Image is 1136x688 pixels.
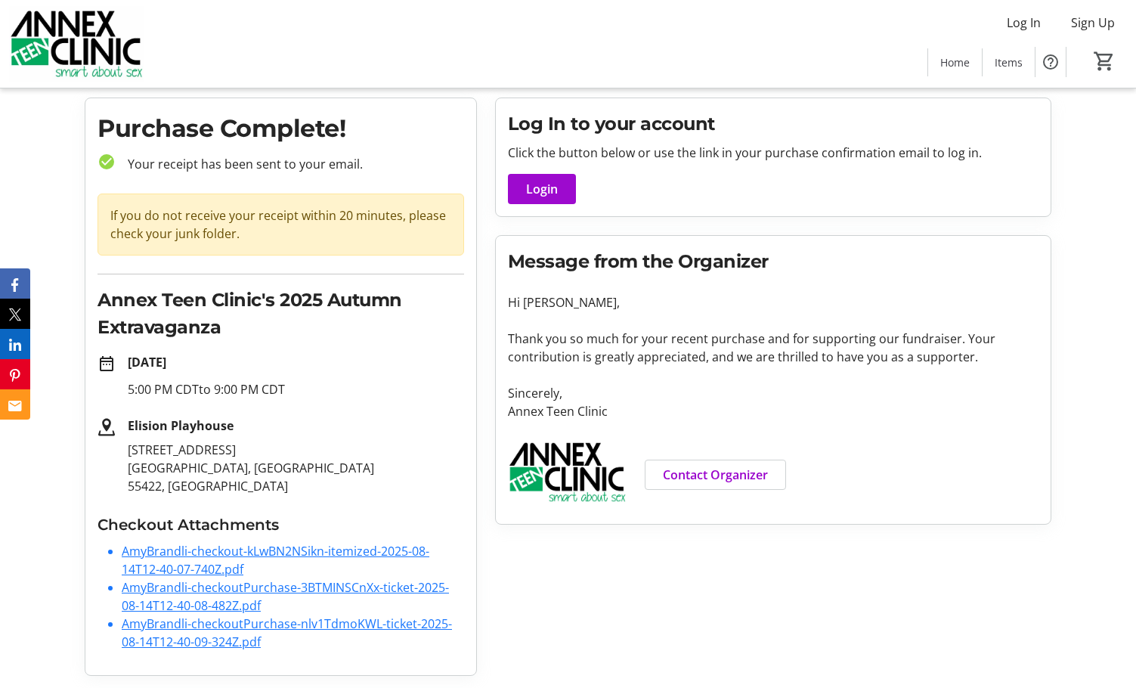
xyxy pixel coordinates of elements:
[122,615,452,650] a: AmyBrandli-checkoutPurchase-nlv1TdmoKWL-ticket-2025-08-14T12-40-09-324Z.pdf
[128,354,166,370] strong: [DATE]
[508,174,576,204] button: Login
[983,48,1035,76] a: Items
[122,579,449,614] a: AmyBrandli-checkoutPurchase-3BTMINSCnXx-ticket-2025-08-14T12-40-08-482Z.pdf
[1091,48,1118,75] button: Cart
[645,460,786,490] a: Contact Organizer
[508,248,1038,275] h2: Message from the Organizer
[122,543,429,578] a: AmyBrandli-checkout-kLwBN2NSikn-itemized-2025-08-14T12-40-07-740Z.pdf
[526,180,558,198] span: Login
[508,110,1038,138] h2: Log In to your account
[1071,14,1115,32] span: Sign Up
[98,355,116,373] mat-icon: date_range
[995,54,1023,70] span: Items
[116,155,464,173] p: Your receipt has been sent to your email.
[98,287,464,341] h2: Annex Teen Clinic's 2025 Autumn Extravaganza
[128,417,234,434] strong: Elision Playhouse
[98,513,464,536] h3: Checkout Attachments
[98,194,464,256] div: If you do not receive your receipt within 20 minutes, please check your junk folder.
[508,384,1038,402] p: Sincerely,
[508,402,1038,420] p: Annex Teen Clinic
[1059,11,1127,35] button: Sign Up
[663,466,768,484] span: Contact Organizer
[508,330,1038,366] p: Thank you so much for your recent purchase and for supporting our fundraiser. Your contribution i...
[940,54,970,70] span: Home
[928,48,982,76] a: Home
[1007,14,1041,32] span: Log In
[508,293,1038,311] p: Hi [PERSON_NAME],
[128,441,464,495] p: [STREET_ADDRESS] [GEOGRAPHIC_DATA], [GEOGRAPHIC_DATA] 55422, [GEOGRAPHIC_DATA]
[128,380,464,398] p: 5:00 PM CDT to 9:00 PM CDT
[98,153,116,171] mat-icon: check_circle
[1035,47,1066,77] button: Help
[9,6,144,82] img: Annex Teen Clinic's Logo
[995,11,1053,35] button: Log In
[508,144,1038,162] p: Click the button below or use the link in your purchase confirmation email to log in.
[508,439,627,506] img: Annex Teen Clinic logo
[98,110,464,147] h1: Purchase Complete!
